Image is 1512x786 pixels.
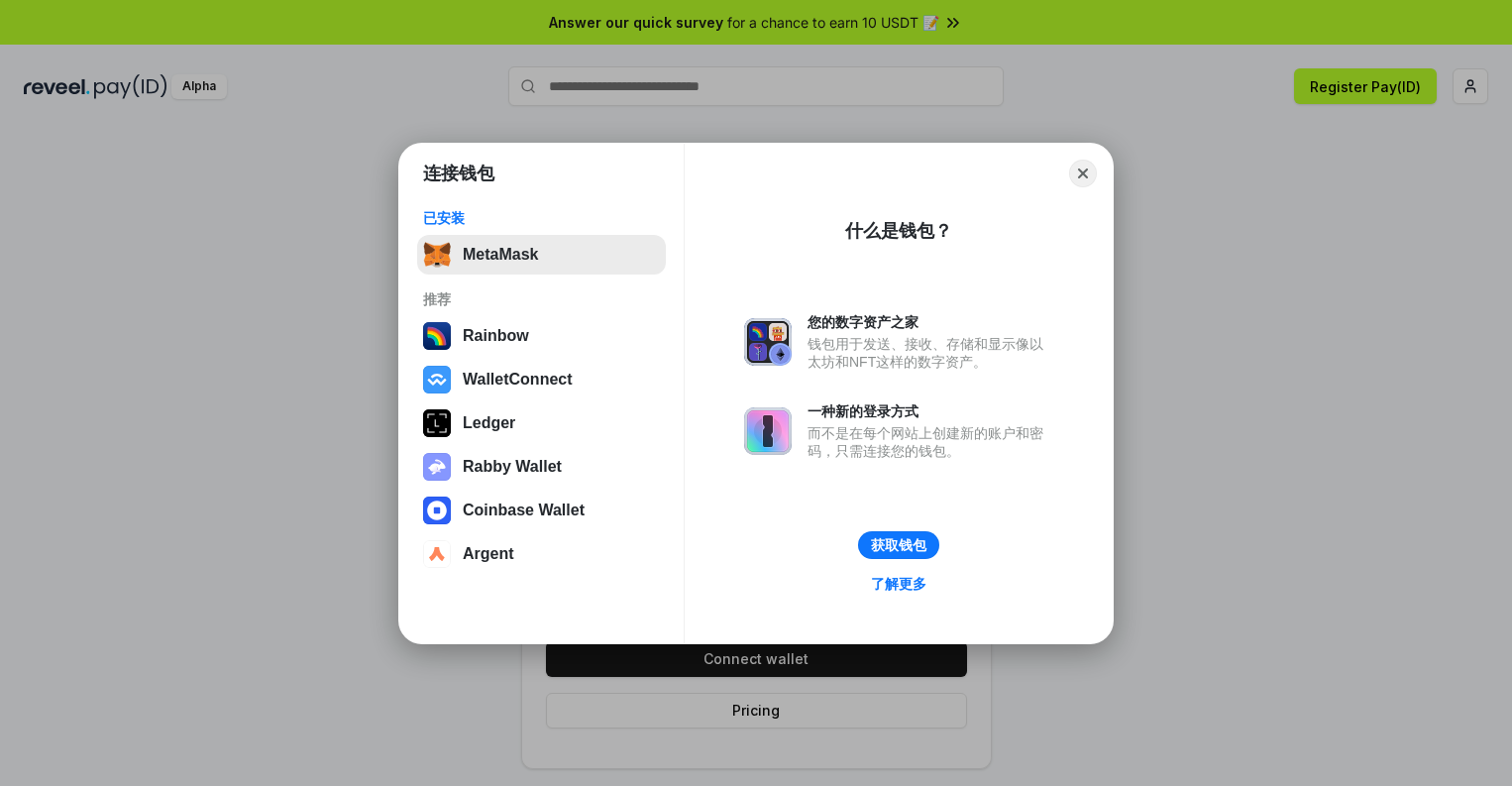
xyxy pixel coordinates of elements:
div: 已安装 [423,209,660,227]
img: svg+xml,%3Csvg%20xmlns%3D%22http%3A%2F%2Fwww.w3.org%2F2000%2Fsvg%22%20fill%3D%22none%22%20viewBox... [744,407,792,455]
button: Coinbase Wallet [417,491,666,530]
img: svg+xml,%3Csvg%20width%3D%22120%22%20height%3D%22120%22%20viewBox%3D%220%200%20120%20120%22%20fil... [423,322,451,350]
div: 一种新的登录方式 [808,402,1053,420]
div: 而不是在每个网站上创建新的账户和密码，只需连接您的钱包。 [808,424,1053,460]
a: 了解更多 [859,571,938,597]
div: Rainbow [463,327,529,345]
div: WalletConnect [463,371,573,389]
img: svg+xml,%3Csvg%20xmlns%3D%22http%3A%2F%2Fwww.w3.org%2F2000%2Fsvg%22%20fill%3D%22none%22%20viewBox... [744,318,792,366]
button: Close [1069,160,1097,187]
img: svg+xml,%3Csvg%20xmlns%3D%22http%3A%2F%2Fwww.w3.org%2F2000%2Fsvg%22%20width%3D%2228%22%20height%3... [423,409,451,437]
img: svg+xml,%3Csvg%20width%3D%2228%22%20height%3D%2228%22%20viewBox%3D%220%200%2028%2028%22%20fill%3D... [423,540,451,568]
img: svg+xml,%3Csvg%20fill%3D%22none%22%20height%3D%2233%22%20viewBox%3D%220%200%2035%2033%22%20width%... [423,241,451,269]
button: Argent [417,534,666,574]
div: Rabby Wallet [463,458,562,476]
img: svg+xml,%3Csvg%20width%3D%2228%22%20height%3D%2228%22%20viewBox%3D%220%200%2028%2028%22%20fill%3D... [423,366,451,393]
button: 获取钱包 [858,531,939,559]
div: Argent [463,545,514,563]
img: svg+xml,%3Csvg%20xmlns%3D%22http%3A%2F%2Fwww.w3.org%2F2000%2Fsvg%22%20fill%3D%22none%22%20viewBox... [423,453,451,481]
button: Ledger [417,403,666,443]
div: 您的数字资产之家 [808,313,1053,331]
button: MetaMask [417,235,666,275]
h1: 连接钱包 [423,162,494,185]
div: 获取钱包 [871,536,926,554]
div: 推荐 [423,290,660,308]
button: Rainbow [417,316,666,356]
div: 什么是钱包？ [845,219,952,243]
img: svg+xml,%3Csvg%20width%3D%2228%22%20height%3D%2228%22%20viewBox%3D%220%200%2028%2028%22%20fill%3D... [423,497,451,524]
button: WalletConnect [417,360,666,399]
div: 钱包用于发送、接收、存储和显示像以太坊和NFT这样的数字资产。 [808,335,1053,371]
div: Coinbase Wallet [463,502,585,519]
button: Rabby Wallet [417,447,666,487]
div: Ledger [463,414,515,432]
div: 了解更多 [871,575,926,593]
div: MetaMask [463,246,538,264]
